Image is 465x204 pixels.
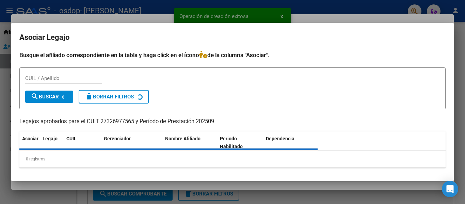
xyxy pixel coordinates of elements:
span: Dependencia [266,136,294,141]
span: Asociar [22,136,38,141]
datatable-header-cell: Asociar [19,131,40,154]
div: 0 registros [19,151,446,168]
h4: Busque el afiliado correspondiente en la tabla y haga click en el ícono de la columna "Asociar". [19,51,446,60]
mat-icon: search [31,92,39,100]
span: Periodo Habilitado [220,136,243,149]
datatable-header-cell: Periodo Habilitado [217,131,263,154]
datatable-header-cell: Nombre Afiliado [162,131,217,154]
datatable-header-cell: Dependencia [263,131,318,154]
datatable-header-cell: Legajo [40,131,64,154]
datatable-header-cell: CUIL [64,131,101,154]
span: Gerenciador [104,136,131,141]
button: Borrar Filtros [79,90,149,104]
p: Legajos aprobados para el CUIT 27326977565 y Período de Prestación 202509 [19,117,446,126]
datatable-header-cell: Gerenciador [101,131,162,154]
h2: Asociar Legajo [19,31,446,44]
button: Buscar [25,91,73,103]
div: Open Intercom Messenger [442,181,458,197]
span: Nombre Afiliado [165,136,201,141]
span: CUIL [66,136,77,141]
span: Borrar Filtros [85,94,134,100]
span: Buscar [31,94,59,100]
span: Legajo [43,136,58,141]
mat-icon: delete [85,92,93,100]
